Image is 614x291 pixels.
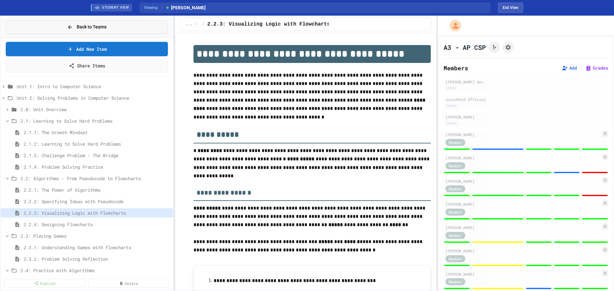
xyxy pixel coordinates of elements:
[449,256,462,262] span: Member
[449,186,462,192] span: Member
[449,209,462,215] span: Member
[445,271,601,277] div: [PERSON_NAME]
[195,22,197,27] span: /
[24,256,170,262] span: 2.3.2: Problem Solving Reflection
[144,5,162,11] span: Viewing
[20,175,170,182] span: 2.2: Algorithms - from Pseudocode to Flowcharts
[445,201,601,207] div: [PERSON_NAME]
[445,248,601,254] div: [PERSON_NAME]
[562,65,577,71] button: Add
[445,79,606,85] div: [PERSON_NAME] dev
[24,164,170,170] span: 2.1.4: Problem Solving Practice
[17,83,170,90] span: Unit 1: Intro to Computer Science
[24,210,170,216] span: 2.2.3: Visualizing Logic with Flowcharts
[24,244,170,251] span: 2.3.1: Understanding Games with Flowcharts
[6,42,168,56] a: Add New Item
[165,4,206,11] span: [PERSON_NAME]
[445,132,601,137] div: [PERSON_NAME]
[20,267,170,274] span: 2.4: Practice with Algorithms
[4,279,86,288] a: Publish
[445,155,601,161] div: [PERSON_NAME]
[88,279,169,288] a: Delete
[24,187,170,193] span: 2.2.1: The Power of Algorithms
[449,140,462,145] span: Member
[20,233,170,239] span: 2.3: Playing Games
[20,118,170,124] span: 2.1: Learning to Solve Hard Problems
[17,95,170,101] span: Unit 2: Solving Problems in Computer Science
[585,65,608,71] button: Grades
[445,120,458,126] div: Admin
[587,265,608,285] iframe: chat widget
[20,106,170,113] span: 2.0: Unit Overview
[445,85,458,91] div: Admin
[445,103,458,108] div: Admin
[24,141,170,147] span: 2.1.2: Learning to Solve Hard Problems
[202,22,205,27] span: /
[207,20,330,28] span: 2.2.3: Visualizing Logic with Flowcharts
[445,96,606,102] div: JuiceMind Official
[498,3,523,13] button: Exit student view
[488,42,500,53] button: Click to see fork details
[445,225,601,230] div: [PERSON_NAME]
[445,114,606,120] div: [PERSON_NAME]
[449,163,462,169] span: Member
[6,20,168,34] button: Back to Teams
[77,24,106,30] span: Back to Teams
[24,152,170,159] span: 2.1.3: Challenge Problem - The Bridge
[24,198,170,205] span: 2.2.2: Specifying Ideas with Pseudocode
[449,233,462,238] span: Member
[102,5,129,11] span: STUDENT VIEW
[24,129,170,136] span: 2.1.1: The Growth Mindset
[561,238,608,265] iframe: chat widget
[24,221,170,228] span: 2.2.4: Designing Flowcharts
[502,42,514,53] button: Assignment Settings
[444,43,486,52] h1: A3 - AP CSP
[579,64,583,72] span: |
[444,64,468,73] h2: Members
[6,59,168,73] a: Share Items
[185,22,193,27] span: ...
[449,279,462,285] span: Member
[443,18,463,33] div: My Account
[445,178,601,184] div: [PERSON_NAME]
